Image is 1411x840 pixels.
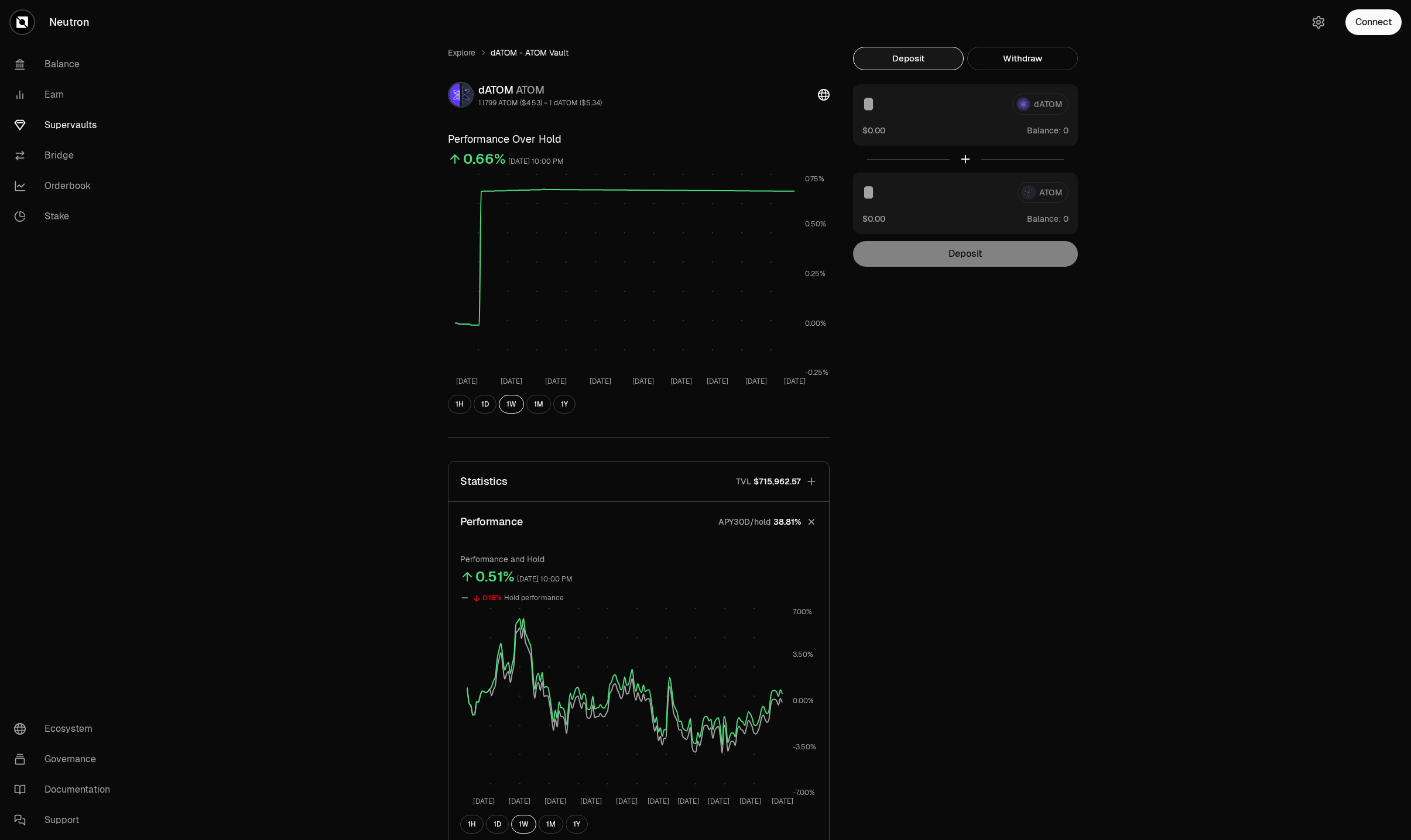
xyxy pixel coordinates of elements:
nav: breadcrumb [448,47,830,58]
h3: Performance Over Hold [448,131,830,147]
a: Ecosystem [5,714,126,744]
tspan: [DATE] [745,377,767,386]
span: ATOM [516,83,544,97]
tspan: -3.50% [793,742,816,752]
tspan: [DATE] [544,797,566,806]
img: dATOM Logo [449,83,460,106]
tspan: [DATE] [739,797,761,806]
p: Performance and Hold [460,553,817,565]
button: $0.00 [862,124,885,136]
div: 0.16% [482,591,502,605]
tspan: [DATE] [501,377,522,386]
button: 1M [526,395,551,414]
div: 0.66% [463,150,506,168]
button: Deposit [853,47,964,70]
button: 1Y [566,815,588,834]
button: 1H [448,395,471,414]
tspan: [DATE] [772,797,793,806]
button: Withdraw [967,47,1078,70]
tspan: 3.50% [793,650,813,659]
tspan: 7.00% [793,607,812,617]
tspan: -7.00% [793,788,815,797]
tspan: [DATE] [648,797,669,806]
span: 38.81% [773,516,801,528]
span: $715,962.57 [754,476,801,487]
tspan: [DATE] [509,797,530,806]
tspan: [DATE] [580,797,602,806]
button: 1D [486,815,509,834]
span: dATOM - ATOM Vault [491,47,568,58]
button: PerformanceAPY30D/hold38.81% [448,502,829,542]
tspan: 0.75% [805,174,824,184]
button: $0.00 [862,212,885,225]
a: Bridge [5,140,126,171]
tspan: [DATE] [545,377,567,386]
div: [DATE] 10:00 PM [517,573,573,586]
tspan: [DATE] [456,377,478,386]
button: StatisticsTVL$715,962.57 [448,462,829,501]
tspan: [DATE] [473,797,495,806]
tspan: 0.00% [793,696,814,705]
a: Support [5,805,126,835]
tspan: [DATE] [708,797,730,806]
div: 1.1799 ATOM ($4.53) = 1 dATOM ($5.34) [478,98,602,108]
p: APY30D/hold [718,516,771,528]
a: Earn [5,80,126,110]
p: TVL [736,476,751,487]
span: Balance: [1027,125,1061,136]
tspan: [DATE] [677,797,699,806]
a: Balance [5,49,126,80]
div: Hold performance [504,591,564,605]
button: 1M [539,815,563,834]
span: Balance: [1027,213,1061,225]
a: Orderbook [5,171,126,201]
button: 1Y [553,395,576,414]
img: ATOM Logo [462,83,472,106]
p: Statistics [460,473,508,490]
div: dATOM [478,82,602,98]
div: 0.51% [475,567,515,586]
button: Connect [1345,9,1402,35]
tspan: [DATE] [784,377,806,386]
div: [DATE] 10:00 PM [508,155,564,168]
button: 1W [511,815,536,834]
tspan: [DATE] [670,377,692,386]
button: 1W [499,395,524,414]
tspan: [DATE] [632,377,654,386]
tspan: [DATE] [707,377,728,386]
tspan: 0.50% [805,219,826,229]
p: Performance [460,514,523,530]
tspan: -0.25% [805,368,828,377]
a: Explore [448,47,475,58]
a: Supervaults [5,110,126,140]
tspan: [DATE] [590,377,611,386]
tspan: 0.00% [805,319,826,328]
button: 1D [474,395,496,414]
a: Documentation [5,774,126,805]
a: Governance [5,744,126,774]
button: 1H [460,815,484,834]
a: Stake [5,201,126,232]
tspan: [DATE] [616,797,638,806]
tspan: 0.25% [805,269,826,278]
